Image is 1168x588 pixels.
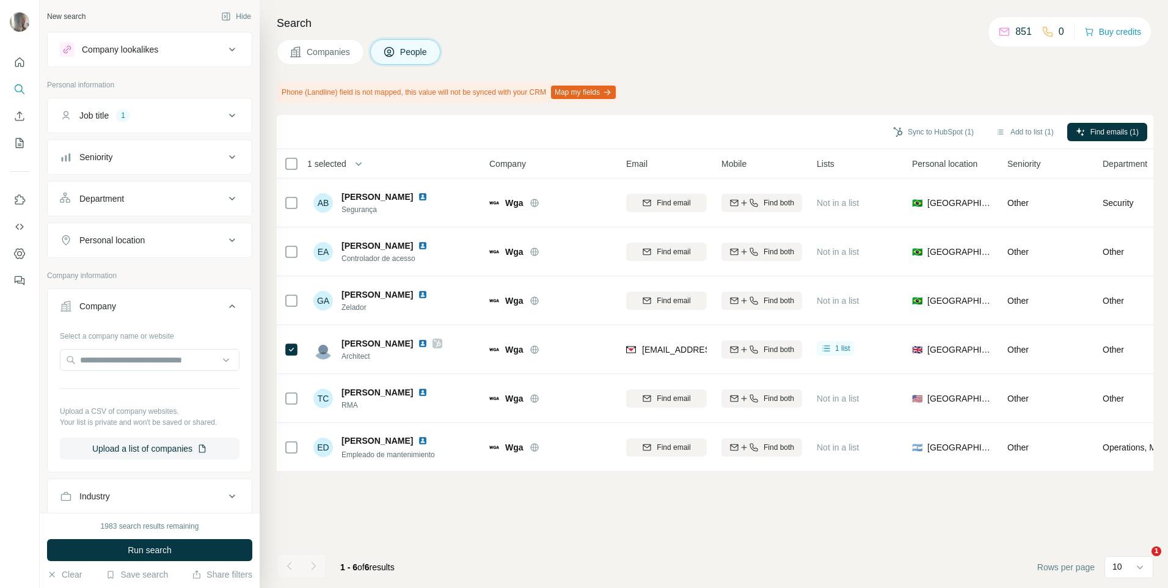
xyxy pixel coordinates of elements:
[1007,345,1029,355] span: Other
[341,386,413,399] span: [PERSON_NAME]
[626,194,707,212] button: Find email
[341,204,433,215] span: Segurança
[1007,247,1029,257] span: Other
[313,242,333,262] div: EA
[313,438,333,457] div: ED
[489,394,499,403] img: Logo of Wga
[60,438,239,460] button: Upload a list of companies
[505,246,524,258] span: Wga
[47,539,252,561] button: Run search
[489,345,499,355] img: Logo of Wga
[418,339,428,348] img: LinkedIn logo
[341,288,413,301] span: [PERSON_NAME]
[626,158,648,170] span: Email
[10,270,29,292] button: Feedback
[192,568,252,581] button: Share filters
[1090,127,1139,138] span: Find emails (1)
[912,392,922,405] span: 🇺🇸
[912,344,922,356] span: 🇬🇧
[1067,123,1147,141] button: Find emails (1)
[79,234,145,246] div: Personal location
[1084,23,1141,40] button: Buy credits
[277,82,618,103] div: Phone (Landline) field is not mapped, this value will not be synced with your CRM
[927,246,993,258] span: [GEOGRAPHIC_DATA]
[764,197,794,208] span: Find both
[418,241,428,251] img: LinkedIn logo
[721,243,802,261] button: Find both
[60,326,239,342] div: Select a company name or website
[128,544,172,556] span: Run search
[10,105,29,127] button: Enrich CSV
[1112,560,1122,573] p: 10
[10,78,29,100] button: Search
[721,438,802,457] button: Find both
[721,340,802,359] button: Find both
[1103,158,1147,170] span: Department
[365,562,370,572] span: 6
[79,193,124,205] div: Department
[357,562,365,572] span: of
[817,296,859,306] span: Not in a list
[817,394,859,403] span: Not in a list
[912,295,922,307] span: 🇧🇷
[927,295,993,307] span: [GEOGRAPHIC_DATA]
[927,197,993,209] span: [GEOGRAPHIC_DATA]
[912,441,922,454] span: 🇦🇷
[657,246,690,257] span: Find email
[101,521,199,532] div: 1983 search results remaining
[48,292,252,326] button: Company
[10,132,29,154] button: My lists
[626,438,707,457] button: Find email
[341,450,435,459] span: Empleado de mantenimiento
[1103,392,1124,405] span: Other
[626,243,707,261] button: Find email
[489,198,499,208] img: Logo of Wga
[1059,24,1064,39] p: 0
[817,247,859,257] span: Not in a list
[48,184,252,213] button: Department
[418,290,428,300] img: LinkedIn logo
[505,344,524,356] span: Wga
[505,392,524,405] span: Wga
[657,393,690,404] span: Find email
[341,302,433,313] span: Zelador
[307,158,346,170] span: 1 selected
[1103,246,1124,258] span: Other
[657,295,690,306] span: Find email
[341,337,413,350] span: [PERSON_NAME]
[505,295,524,307] span: Wga
[418,436,428,446] img: LinkedIn logo
[341,400,433,411] span: RMA
[1007,443,1029,452] span: Other
[1103,197,1134,209] span: Security
[764,442,794,453] span: Find both
[626,344,636,356] img: provider findymail logo
[47,11,86,22] div: New search
[817,443,859,452] span: Not in a list
[47,270,252,281] p: Company information
[764,295,794,306] span: Find both
[213,7,260,26] button: Hide
[764,393,794,404] span: Find both
[313,389,333,408] div: TC
[48,226,252,255] button: Personal location
[340,562,357,572] span: 1 - 6
[835,343,850,354] span: 1 list
[489,247,499,257] img: Logo of Wga
[912,197,922,209] span: 🇧🇷
[1152,546,1161,556] span: 1
[48,101,252,130] button: Job title1
[551,86,616,99] button: Map my fields
[1007,158,1040,170] span: Seniority
[313,340,333,359] img: Avatar
[418,192,428,202] img: LinkedIn logo
[642,345,787,355] span: [EMAIL_ADDRESS][DOMAIN_NAME]
[885,123,982,141] button: Sync to HubSpot (1)
[341,240,413,252] span: [PERSON_NAME]
[341,253,433,264] span: Controlador de acesso
[10,51,29,73] button: Quick start
[721,158,746,170] span: Mobile
[912,158,977,170] span: Personal location
[277,15,1153,32] h4: Search
[341,191,413,203] span: [PERSON_NAME]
